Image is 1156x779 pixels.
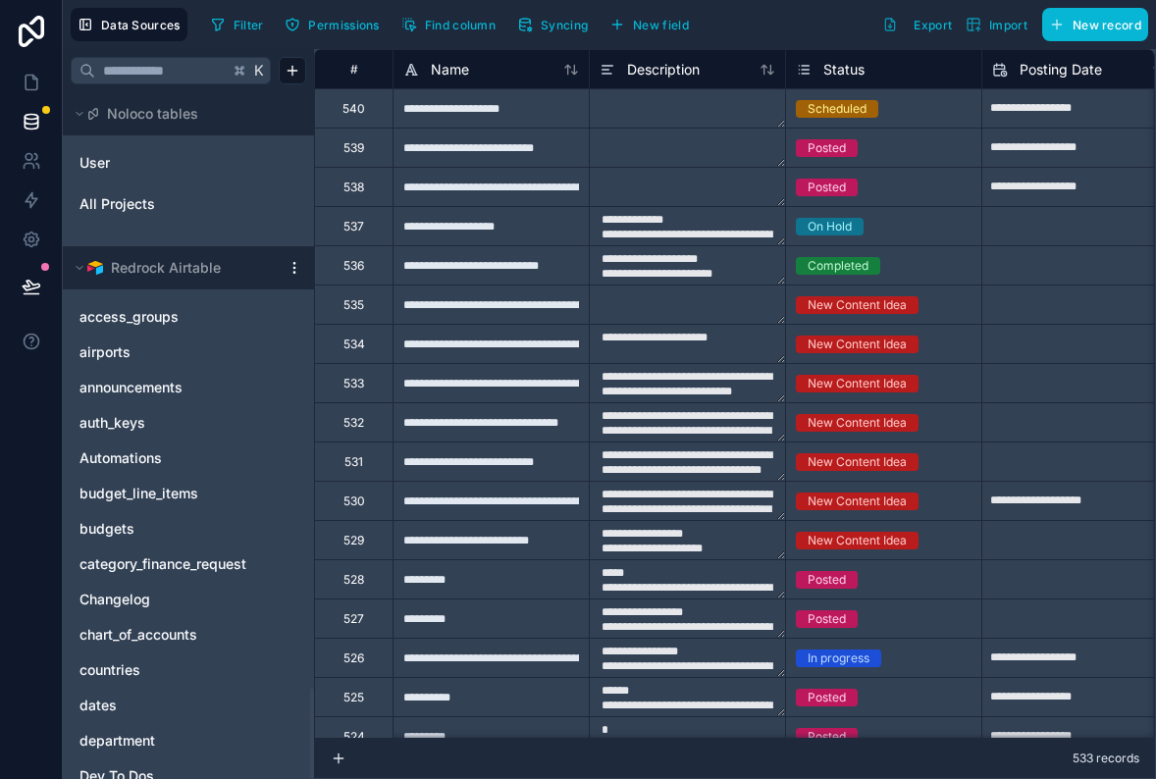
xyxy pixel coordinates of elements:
div: Posted [808,728,846,746]
div: 537 [343,219,364,234]
div: 524 [343,729,365,745]
div: 533 [343,376,364,391]
span: K [252,64,266,78]
span: All Projects [79,194,155,214]
div: New Content Idea [808,453,907,471]
div: Posted [808,610,846,628]
div: budget_line_items [71,478,306,509]
span: Redrock Airtable [111,258,221,278]
span: budgets [79,519,134,539]
div: 525 [343,690,364,705]
span: airports [79,342,131,362]
a: chart_of_accounts [79,625,258,645]
div: 531 [344,454,363,470]
span: Posting Date [1020,60,1102,79]
button: New field [603,10,696,39]
div: 540 [342,101,365,117]
div: New Content Idea [808,336,907,353]
a: Changelog [79,590,258,609]
div: # [330,62,378,77]
button: Find column [394,10,502,39]
div: Completed [808,257,868,275]
div: In progress [808,649,869,667]
div: budgets [71,513,306,545]
div: 526 [343,650,364,666]
button: Permissions [278,10,386,39]
button: Noloco tables [71,100,294,128]
span: department [79,731,155,751]
div: 536 [343,258,364,274]
span: chart_of_accounts [79,625,197,645]
span: New field [633,18,689,32]
span: auth_keys [79,413,145,433]
a: budget_line_items [79,484,258,503]
a: budgets [79,519,258,539]
span: Find column [425,18,496,32]
a: dates [79,696,258,715]
div: User [71,147,306,179]
div: airports [71,337,306,368]
span: Data Sources [101,18,181,32]
div: countries [71,654,306,686]
div: Automations [71,442,306,474]
span: budget_line_items [79,484,198,503]
div: announcements [71,372,306,403]
span: dates [79,696,117,715]
button: Import [959,8,1034,41]
span: 533 records [1073,751,1139,766]
a: category_finance_request [79,554,258,574]
div: 530 [343,493,365,509]
div: Changelog [71,584,306,615]
button: Data Sources [71,8,187,41]
span: Automations [79,448,162,468]
div: access_groups [71,301,306,333]
span: Description [627,60,700,79]
span: User [79,153,110,173]
div: New Content Idea [808,493,907,510]
button: Filter [203,10,271,39]
div: auth_keys [71,407,306,439]
span: Permissions [308,18,379,32]
button: New record [1042,8,1148,41]
div: category_finance_request [71,548,306,580]
div: New Content Idea [808,414,907,432]
div: New Content Idea [808,532,907,549]
span: announcements [79,378,183,397]
div: 535 [343,297,364,313]
a: Permissions [278,10,394,39]
span: category_finance_request [79,554,246,574]
a: department [79,731,258,751]
a: auth_keys [79,413,258,433]
div: 527 [343,611,364,627]
span: Syncing [541,18,588,32]
div: Posted [808,689,846,706]
a: New record [1034,8,1148,41]
a: Automations [79,448,258,468]
span: countries [79,660,140,680]
div: 534 [343,337,365,352]
div: Posted [808,571,846,589]
button: Airtable LogoRedrock Airtable [71,254,279,282]
div: chart_of_accounts [71,619,306,650]
a: countries [79,660,258,680]
div: Scheduled [808,100,867,118]
div: Posted [808,179,846,196]
span: access_groups [79,307,179,327]
div: Posted [808,139,846,157]
span: Noloco tables [107,104,198,124]
span: Filter [234,18,264,32]
div: 528 [343,572,364,588]
div: 532 [343,415,364,431]
a: User [79,153,238,173]
a: access_groups [79,307,258,327]
div: department [71,725,306,756]
a: Syncing [510,10,603,39]
span: Import [989,18,1027,32]
a: All Projects [79,194,238,214]
div: 529 [343,533,364,548]
div: All Projects [71,188,306,220]
button: Syncing [510,10,595,39]
span: New record [1073,18,1141,32]
span: Export [914,18,952,32]
span: Name [431,60,469,79]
